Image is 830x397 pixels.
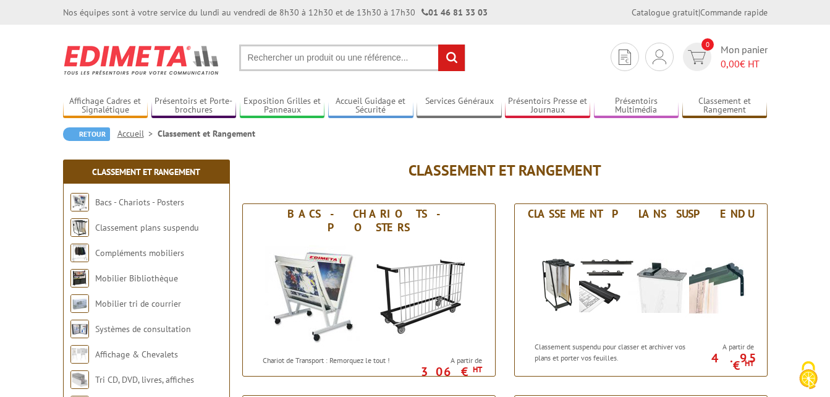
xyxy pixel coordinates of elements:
img: Tri CD, DVD, livres, affiches [70,370,89,389]
button: Cookies (fenêtre modale) [787,355,830,397]
a: Mobilier tri de courrier [95,298,181,309]
div: Nos équipes sont à votre service du lundi au vendredi de 8h30 à 12h30 et de 13h30 à 17h30 [63,6,488,19]
a: Accueil Guidage et Sécurité [328,96,413,116]
span: 0,00 [721,58,740,70]
span: 0 [701,38,714,51]
img: Edimeta [63,37,221,83]
a: Exposition Grilles et Panneaux [240,96,325,116]
p: Chariot de Transport : Remorquez le tout ! [263,355,416,365]
a: Présentoirs et Porte-brochures [151,96,237,116]
a: Présentoirs Presse et Journaux [505,96,590,116]
img: Cookies (fenêtre modale) [793,360,824,391]
a: Systèmes de consultation [95,323,191,335]
li: Classement et Rangement [158,127,255,140]
a: Compléments mobiliers [95,247,184,258]
a: Classement et Rangement [682,96,768,116]
a: Tri CD, DVD, livres, affiches [95,374,194,385]
input: rechercher [438,45,465,71]
input: Rechercher un produit ou une référence... [239,45,465,71]
div: Classement plans suspendu [518,207,764,221]
img: Affichage & Chevalets [70,345,89,364]
a: Classement plans suspendu [95,222,199,233]
img: Compléments mobiliers [70,244,89,262]
a: Présentoirs Multimédia [594,96,679,116]
span: € HT [721,57,768,71]
img: Classement plans suspendu [70,218,89,237]
div: | [632,6,768,19]
a: Affichage Cadres et Signalétique [63,96,148,116]
img: Systèmes de consultation [70,320,89,338]
strong: 01 46 81 33 03 [421,7,488,18]
span: A partir de [691,342,754,352]
a: devis rapide 0 Mon panier 0,00€ HT [680,43,768,71]
a: Services Généraux [417,96,502,116]
h1: Classement et Rangement [242,163,768,179]
img: Mobilier Bibliothèque [70,269,89,288]
img: Bacs - Chariots - Posters [70,193,89,211]
img: devis rapide [653,49,666,64]
a: Classement plans suspendu Classement plans suspendu Classement suspendu pour classer et archiver ... [514,203,768,377]
a: Affichage & Chevalets [95,349,178,360]
p: 4.95 € [685,354,754,369]
img: Classement plans suspendu [527,224,755,335]
sup: HT [745,358,754,369]
a: Commande rapide [700,7,768,18]
a: Mobilier Bibliothèque [95,273,178,284]
img: Mobilier tri de courrier [70,294,89,313]
a: Bacs - Chariots - Posters [95,197,184,208]
a: Catalogue gratuit [632,7,698,18]
a: Bacs - Chariots - Posters Bacs - Chariots - Posters Chariot de Transport : Remorquez le tout ! A ... [242,203,496,377]
a: Accueil [117,128,158,139]
p: Classement suspendu pour classer et archiver vos plans et porter vos feuilles. [535,341,688,362]
span: Mon panier [721,43,768,71]
img: devis rapide [688,50,706,64]
a: Classement et Rangement [92,166,200,177]
div: Bacs - Chariots - Posters [246,207,492,234]
img: Bacs - Chariots - Posters [255,237,483,349]
a: Retour [63,127,110,141]
span: A partir de [419,356,482,365]
p: 306 € [413,368,482,375]
img: devis rapide [619,49,631,65]
sup: HT [473,364,482,375]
